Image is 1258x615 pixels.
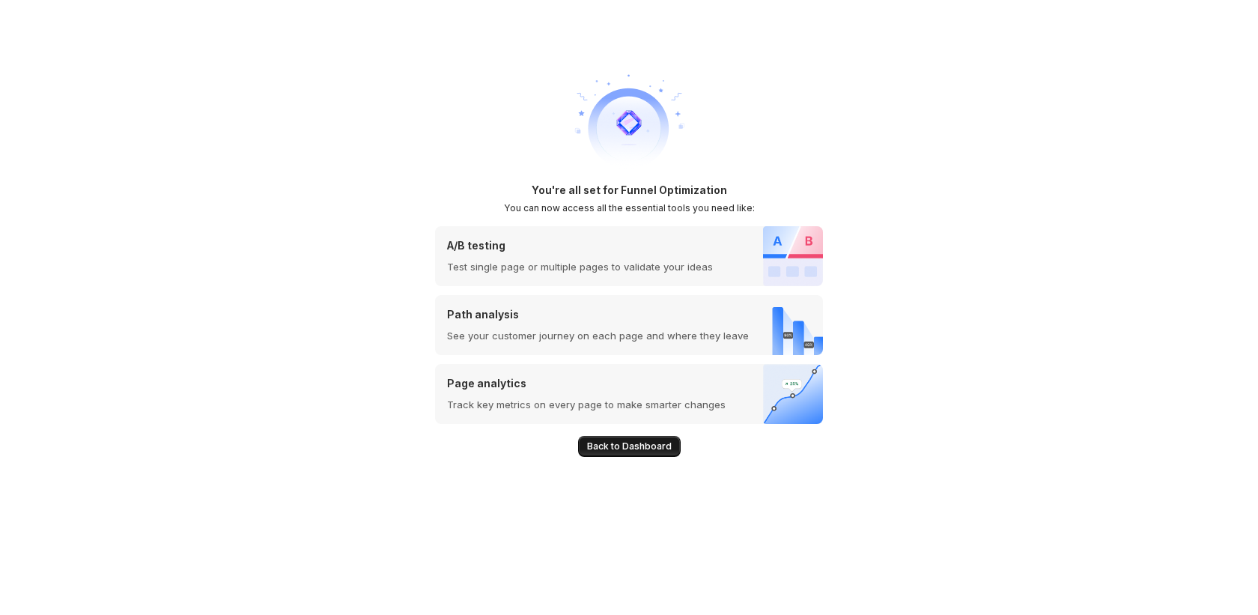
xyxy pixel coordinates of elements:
img: Page analytics [763,364,823,424]
span: Back to Dashboard [587,440,672,452]
img: Path analysis [757,295,823,355]
p: Test single page or multiple pages to validate your ideas [447,259,713,274]
h2: You can now access all the essential tools you need like: [504,202,755,214]
p: See your customer journey on each page and where they leave [447,328,749,343]
p: Track key metrics on every page to make smarter changes [447,397,726,412]
img: welcome [569,63,689,183]
p: Page analytics [447,376,726,391]
p: A/B testing [447,238,713,253]
button: Back to Dashboard [578,436,681,457]
img: A/B testing [763,226,823,286]
h1: You're all set for Funnel Optimization [532,183,727,198]
p: Path analysis [447,307,749,322]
